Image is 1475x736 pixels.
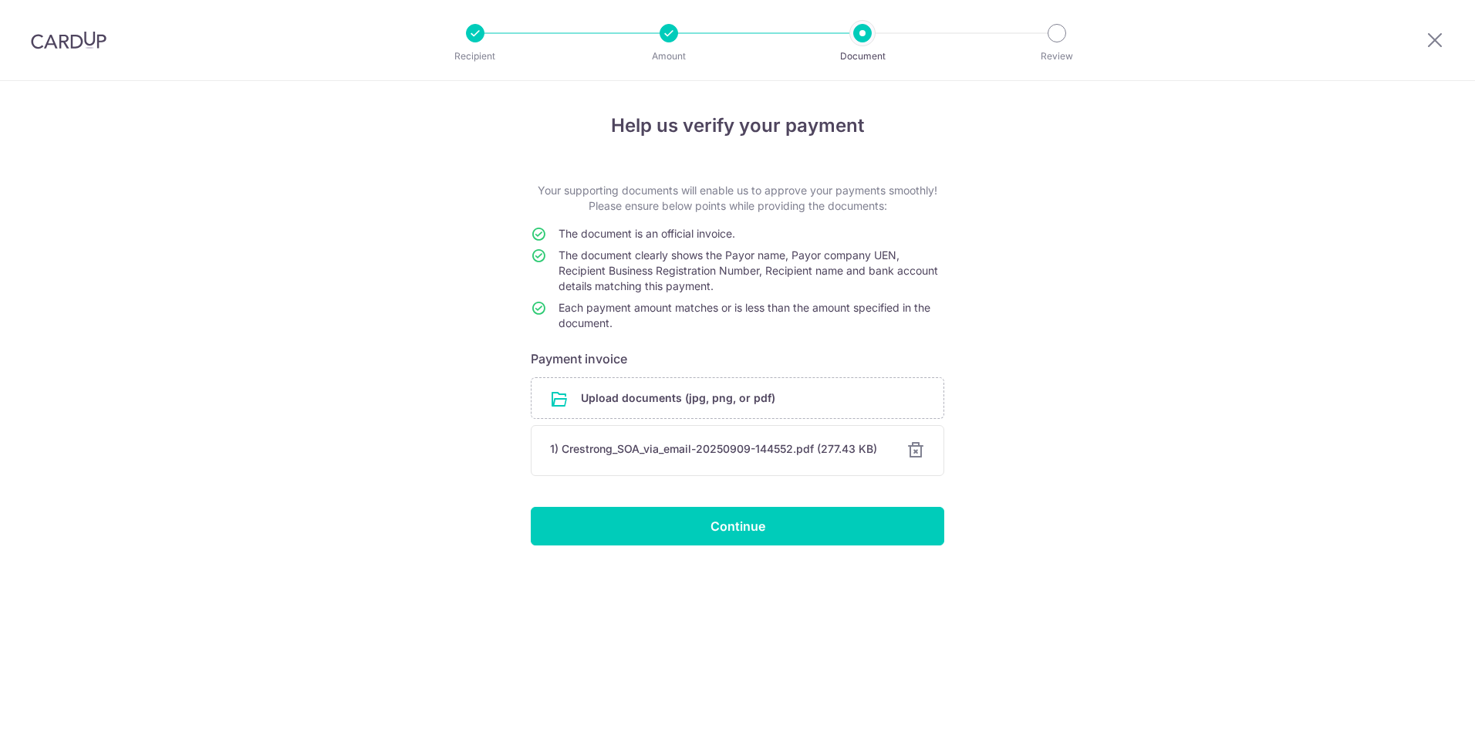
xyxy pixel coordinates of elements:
p: Review [1000,49,1114,64]
span: The document clearly shows the Payor name, Payor company UEN, Recipient Business Registration Num... [559,248,938,292]
div: Upload documents (jpg, png, or pdf) [531,377,944,419]
p: Your supporting documents will enable us to approve your payments smoothly! Please ensure below p... [531,183,944,214]
span: Each payment amount matches or is less than the amount specified in the document. [559,301,930,329]
div: 1) Crestrong_SOA_via_email-20250909-144552.pdf (277.43 KB) [550,441,888,457]
p: Amount [612,49,726,64]
h4: Help us verify your payment [531,112,944,140]
h6: Payment invoice [531,349,944,368]
p: Recipient [418,49,532,64]
p: Document [805,49,920,64]
input: Continue [531,507,944,545]
img: CardUp [31,31,106,49]
span: The document is an official invoice. [559,227,735,240]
